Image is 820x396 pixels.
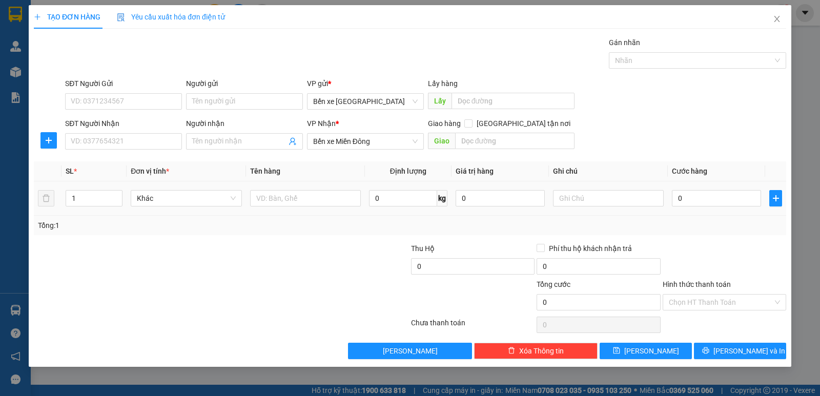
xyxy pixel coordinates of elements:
span: Tên hàng [250,167,280,175]
input: Ghi Chú [553,190,664,206]
span: [PERSON_NAME] [624,345,679,357]
span: Phí thu hộ khách nhận trả [545,243,636,254]
span: Bến xe Miền Đông [313,134,418,149]
span: [PERSON_NAME] và In [713,345,785,357]
button: printer[PERSON_NAME] và In [694,343,786,359]
span: Tổng cước [537,280,570,288]
button: plus [769,190,782,206]
span: close [773,15,781,23]
label: Hình thức thanh toán [663,280,731,288]
input: VD: Bàn, Ghế [250,190,361,206]
span: save [613,347,620,355]
div: Chưa thanh toán [410,317,536,335]
input: Dọc đường [452,93,575,109]
span: Giao hàng [428,119,461,128]
span: printer [702,347,709,355]
span: Bến xe Quảng Ngãi [313,94,418,109]
span: Thu Hộ [411,244,435,253]
div: SĐT Người Gửi [65,78,182,89]
span: Giao [428,133,455,149]
span: Cước hàng [672,167,707,175]
span: plus [770,194,782,202]
span: Khác [137,191,235,206]
button: deleteXóa Thông tin [474,343,598,359]
div: SĐT Người Nhận [65,118,182,129]
div: Người nhận [186,118,303,129]
span: Lấy hàng [428,79,458,88]
span: Lấy [428,93,452,109]
input: 0 [456,190,545,206]
div: Người gửi [186,78,303,89]
span: Xóa Thông tin [519,345,564,357]
button: Close [763,5,791,34]
span: TẠO ĐƠN HÀNG [34,13,100,21]
label: Gán nhãn [609,38,640,47]
span: Định lượng [390,167,426,175]
div: Tổng: 1 [38,220,317,231]
span: [PERSON_NAME] [383,345,438,357]
button: delete [38,190,54,206]
span: plus [34,13,41,20]
input: Dọc đường [455,133,575,149]
th: Ghi chú [549,161,668,181]
img: icon [117,13,125,22]
span: kg [437,190,447,206]
span: delete [508,347,515,355]
button: save[PERSON_NAME] [600,343,692,359]
span: Đơn vị tính [131,167,169,175]
button: plus [40,132,57,149]
span: Giá trị hàng [456,167,494,175]
div: VP gửi [307,78,424,89]
button: [PERSON_NAME] [348,343,471,359]
span: VP Nhận [307,119,336,128]
span: plus [41,136,56,144]
span: Yêu cầu xuất hóa đơn điện tử [117,13,225,21]
span: [GEOGRAPHIC_DATA] tận nơi [473,118,575,129]
span: SL [66,167,74,175]
span: user-add [289,137,297,145]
